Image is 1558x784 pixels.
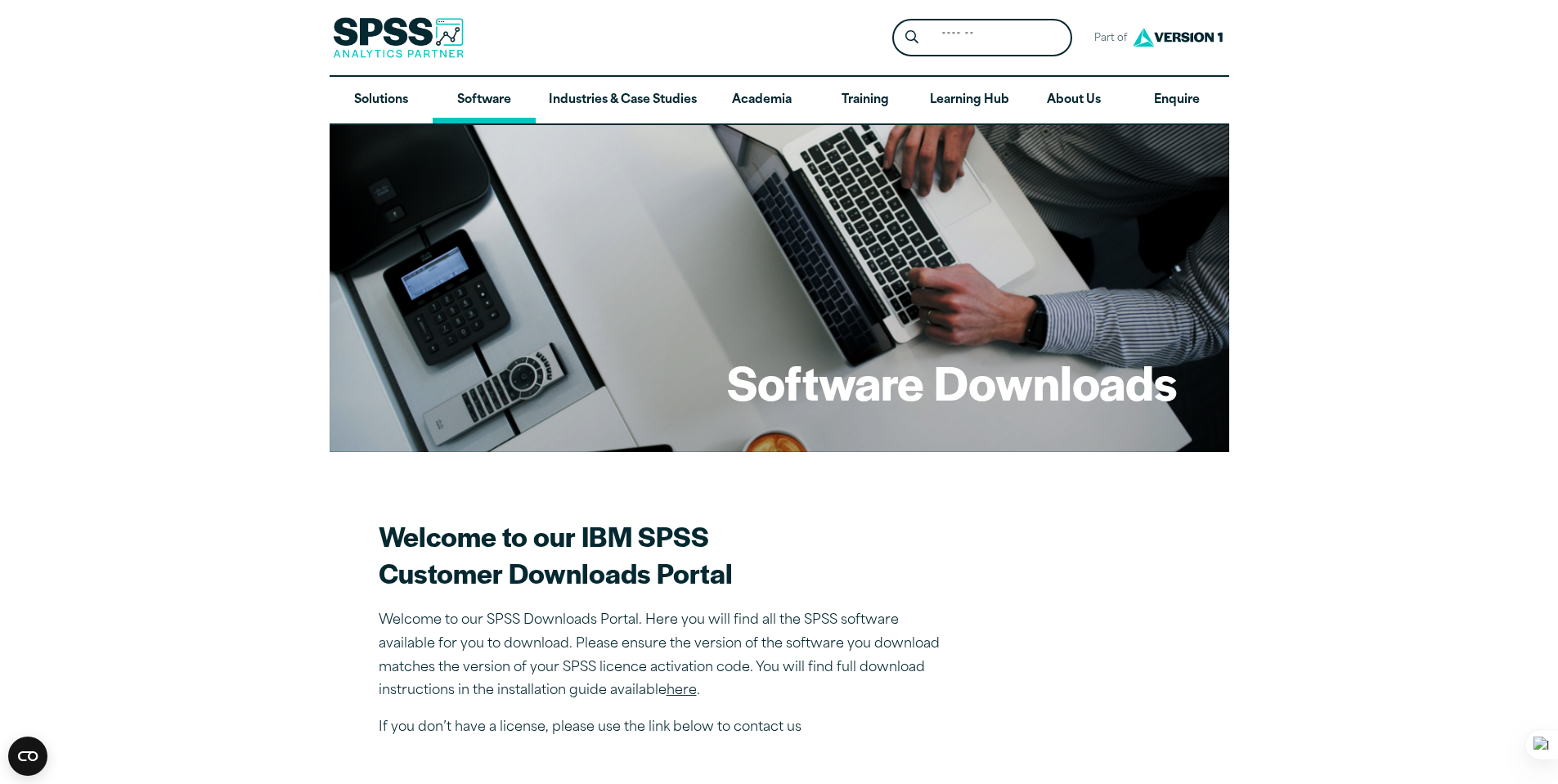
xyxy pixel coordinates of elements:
[710,77,813,124] a: Academia
[905,30,918,44] svg: Search magnifying glass icon
[667,684,697,697] a: here
[1129,22,1227,52] img: Version1 Logo
[333,17,464,58] img: SPSS Analytics Partner
[896,23,927,53] button: Search magnifying glass icon
[917,77,1022,124] a: Learning Hub
[1022,77,1125,124] a: About Us
[379,517,951,591] h2: Welcome to our IBM SPSS Customer Downloads Portal
[379,716,951,740] p: If you don’t have a license, please use the link below to contact us
[727,350,1177,414] h1: Software Downloads
[330,77,433,124] a: Solutions
[433,77,536,124] a: Software
[536,77,710,124] a: Industries & Case Studies
[379,609,951,703] p: Welcome to our SPSS Downloads Portal. Here you will find all the SPSS software available for you ...
[1085,27,1129,51] span: Part of
[1125,77,1228,124] a: Enquire
[330,77,1229,124] nav: Desktop version of site main menu
[8,737,47,776] button: Open CMP widget
[892,19,1072,57] form: Site Header Search Form
[813,77,916,124] a: Training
